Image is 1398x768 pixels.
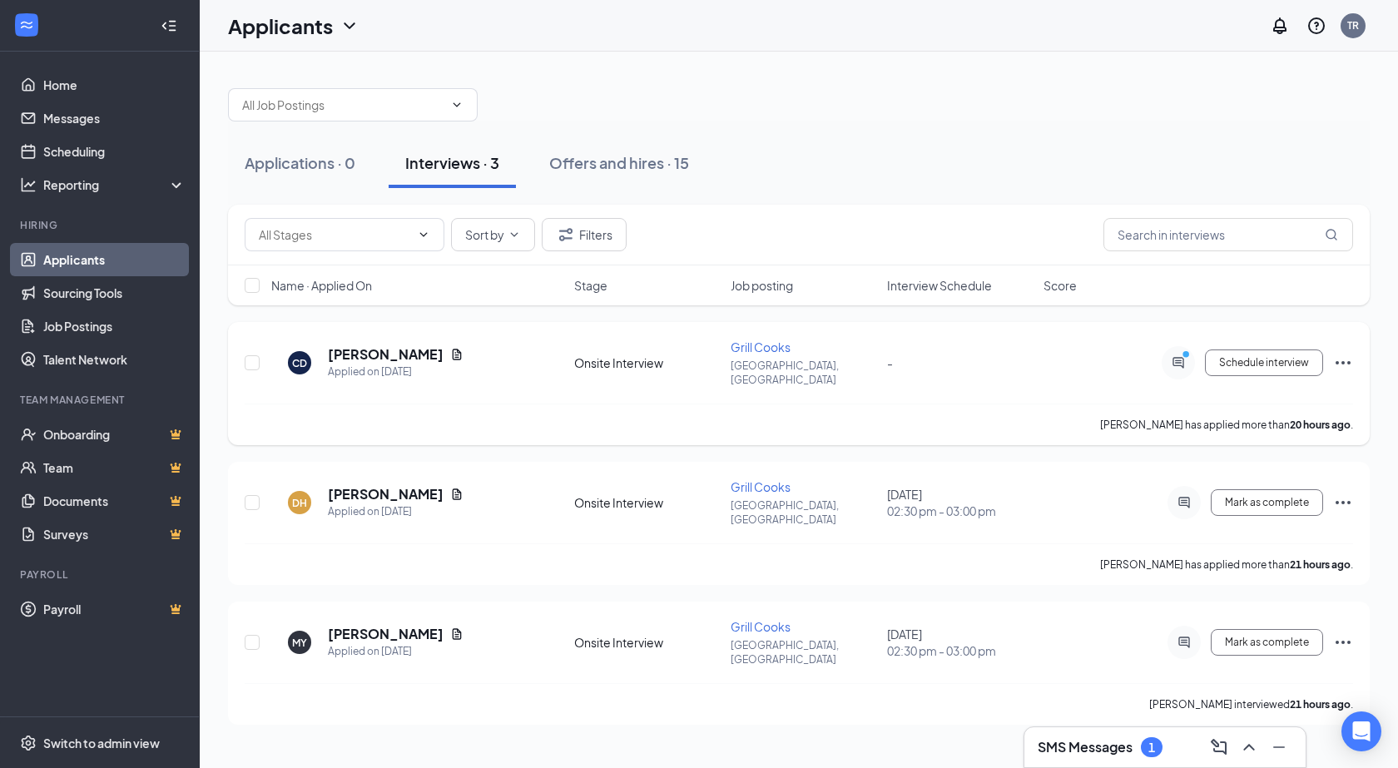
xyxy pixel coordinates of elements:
div: [DATE] [887,626,1034,659]
p: [GEOGRAPHIC_DATA], [GEOGRAPHIC_DATA] [731,498,877,527]
div: Payroll [20,567,182,582]
button: Filter Filters [542,218,627,251]
div: TR [1347,18,1359,32]
h1: Applicants [228,12,333,40]
h5: [PERSON_NAME] [328,485,444,503]
p: [PERSON_NAME] has applied more than . [1100,557,1353,572]
svg: Document [450,348,464,361]
span: 02:30 pm - 03:00 pm [887,642,1034,659]
a: TeamCrown [43,451,186,484]
button: Mark as complete [1211,629,1323,656]
svg: WorkstreamLogo [18,17,35,33]
svg: Ellipses [1333,493,1353,513]
h5: [PERSON_NAME] [328,345,444,364]
a: SurveysCrown [43,518,186,551]
button: Mark as complete [1211,489,1323,516]
a: DocumentsCrown [43,484,186,518]
a: OnboardingCrown [43,418,186,451]
p: [GEOGRAPHIC_DATA], [GEOGRAPHIC_DATA] [731,638,877,666]
svg: QuestionInfo [1306,16,1326,36]
div: Team Management [20,393,182,407]
div: Open Intercom Messenger [1341,711,1381,751]
svg: MagnifyingGlass [1325,228,1338,241]
div: Hiring [20,218,182,232]
svg: ActiveChat [1174,636,1194,649]
span: Grill Cooks [731,339,791,354]
span: Mark as complete [1225,637,1309,648]
svg: Filter [556,225,576,245]
svg: Settings [20,735,37,751]
span: Grill Cooks [731,619,791,634]
b: 20 hours ago [1290,419,1351,431]
a: Home [43,68,186,102]
a: Scheduling [43,135,186,168]
button: Schedule interview [1205,349,1323,376]
a: Talent Network [43,343,186,376]
svg: Ellipses [1333,353,1353,373]
p: [PERSON_NAME] has applied more than . [1100,418,1353,432]
svg: Minimize [1269,737,1289,757]
p: [PERSON_NAME] interviewed . [1149,697,1353,711]
a: Messages [43,102,186,135]
svg: Document [450,488,464,501]
svg: Analysis [20,176,37,193]
a: Job Postings [43,310,186,343]
span: - [887,355,893,370]
svg: ActiveChat [1168,356,1188,369]
div: Onsite Interview [574,494,721,511]
svg: Collapse [161,17,177,34]
div: Offers and hires · 15 [549,152,689,173]
span: Job posting [731,277,793,294]
a: Sourcing Tools [43,276,186,310]
span: Sort by [465,229,504,240]
input: All Job Postings [242,96,444,114]
svg: ActiveChat [1174,496,1194,509]
button: ComposeMessage [1206,734,1232,761]
svg: Notifications [1270,16,1290,36]
div: Applied on [DATE] [328,364,464,380]
svg: ChevronDown [340,16,359,36]
svg: Document [450,627,464,641]
h3: SMS Messages [1038,738,1133,756]
div: Applied on [DATE] [328,643,464,660]
input: All Stages [259,225,410,244]
div: Onsite Interview [574,354,721,371]
span: Name · Applied On [271,277,372,294]
svg: Ellipses [1333,632,1353,652]
a: PayrollCrown [43,592,186,626]
span: Score [1044,277,1077,294]
svg: PrimaryDot [1178,349,1198,363]
button: ChevronUp [1236,734,1262,761]
div: Onsite Interview [574,634,721,651]
span: Grill Cooks [731,479,791,494]
input: Search in interviews [1103,218,1353,251]
svg: ComposeMessage [1209,737,1229,757]
b: 21 hours ago [1290,558,1351,571]
div: MY [292,636,307,650]
span: Stage [574,277,607,294]
svg: ChevronDown [508,228,521,241]
div: Applications · 0 [245,152,355,173]
div: [DATE] [887,486,1034,519]
button: Sort byChevronDown [451,218,535,251]
div: CD [292,356,307,370]
div: DH [292,496,307,510]
svg: ChevronUp [1239,737,1259,757]
div: Applied on [DATE] [328,503,464,520]
svg: ChevronDown [417,228,430,241]
div: Reporting [43,176,186,193]
svg: ChevronDown [450,98,464,111]
span: Schedule interview [1219,357,1309,369]
span: 02:30 pm - 03:00 pm [887,503,1034,519]
span: Mark as complete [1225,497,1309,508]
span: Interview Schedule [887,277,992,294]
div: Interviews · 3 [405,152,499,173]
p: [GEOGRAPHIC_DATA], [GEOGRAPHIC_DATA] [731,359,877,387]
b: 21 hours ago [1290,698,1351,711]
h5: [PERSON_NAME] [328,625,444,643]
div: Switch to admin view [43,735,160,751]
button: Minimize [1266,734,1292,761]
a: Applicants [43,243,186,276]
div: 1 [1148,741,1155,755]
